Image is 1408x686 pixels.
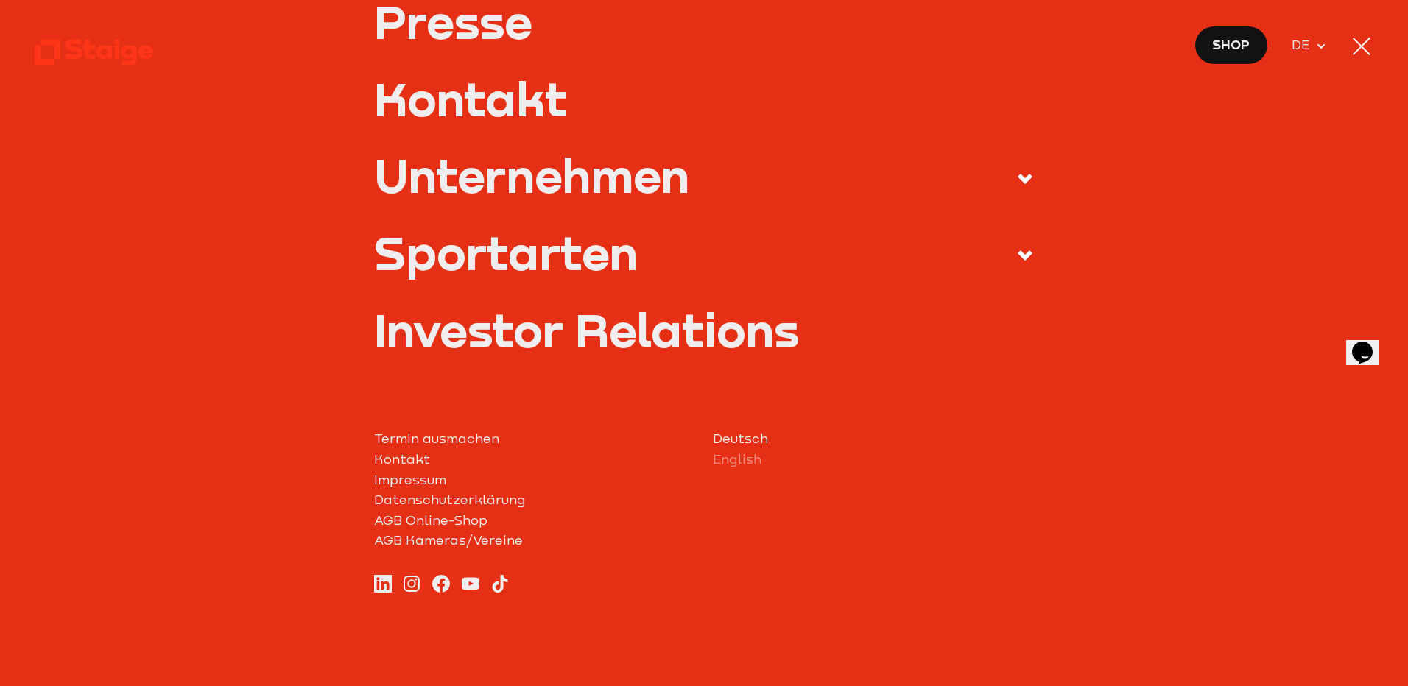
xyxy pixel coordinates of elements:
[374,229,638,275] div: Sportarten
[374,152,689,198] div: Unternehmen
[374,75,1035,121] a: Kontakt
[1194,26,1268,65] a: Shop
[713,429,1035,450] a: Deutsch
[713,450,1035,470] a: English
[374,470,696,491] a: Impressum
[1292,35,1315,56] span: DE
[1346,321,1393,365] iframe: chat widget
[1212,35,1250,55] span: Shop
[374,490,696,511] a: Datenschutzerklärung
[374,306,1035,353] a: Investor Relations
[374,531,696,551] a: AGB Kameras/Vereine
[374,511,696,531] a: AGB Online-Shop
[374,429,696,450] a: Termin ausmachen
[374,450,696,470] a: Kontakt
